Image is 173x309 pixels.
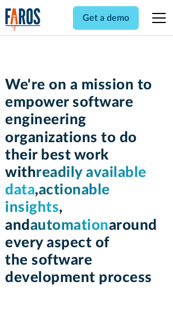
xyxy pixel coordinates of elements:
span: readily available data [5,165,147,197]
div: menu [145,4,168,31]
span: actionable insights [5,183,110,215]
a: Get a demo [73,6,139,30]
img: Logo of the analytics and reporting company Faros. [5,8,41,31]
a: home [5,8,41,31]
span: automation [30,218,109,233]
h1: We're on a mission to empower software engineering organizations to do their best work with , , a... [5,76,168,287]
